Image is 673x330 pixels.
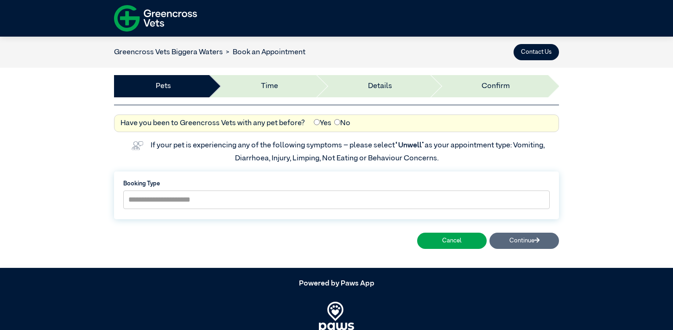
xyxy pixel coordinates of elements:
[314,119,320,125] input: Yes
[156,81,171,92] a: Pets
[114,279,559,288] h5: Powered by Paws App
[121,118,305,129] label: Have you been to Greencross Vets with any pet before?
[223,47,305,58] li: Book an Appointment
[114,47,305,58] nav: breadcrumb
[128,138,146,153] img: vet
[334,118,350,129] label: No
[514,44,559,60] button: Contact Us
[123,179,550,188] label: Booking Type
[114,49,223,56] a: Greencross Vets Biggera Waters
[334,119,340,125] input: No
[417,233,487,249] button: Cancel
[151,142,546,162] label: If your pet is experiencing any of the following symptoms – please select as your appointment typ...
[314,118,331,129] label: Yes
[395,142,425,149] span: “Unwell”
[114,2,197,34] img: f-logo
